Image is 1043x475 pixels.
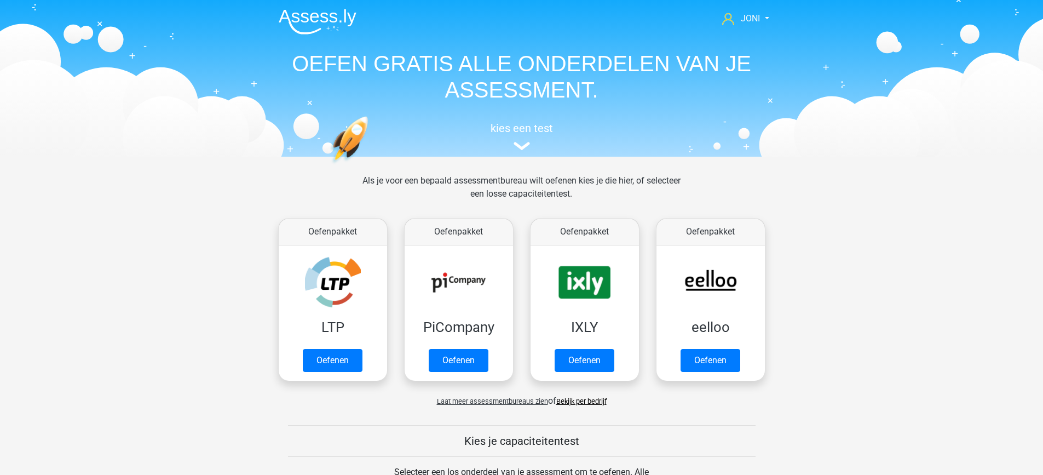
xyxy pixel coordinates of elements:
[429,349,488,372] a: Oefenen
[270,122,774,151] a: kies een test
[437,397,548,405] span: Laat meer assessmentbureaus zien
[330,116,411,215] img: oefenen
[270,122,774,135] h5: kies een test
[270,50,774,103] h1: OEFEN GRATIS ALLE ONDERDELEN VAN JE ASSESSMENT.
[556,397,607,405] a: Bekijk per bedrijf
[288,434,756,448] h5: Kies je capaciteitentest
[718,12,773,25] a: JONI
[279,9,356,35] img: Assessly
[354,174,689,214] div: Als je voor een bepaald assessmentbureau wilt oefenen kies je die hier, of selecteer een losse ca...
[303,349,362,372] a: Oefenen
[270,386,774,408] div: of
[514,142,530,150] img: assessment
[681,349,740,372] a: Oefenen
[555,349,614,372] a: Oefenen
[741,13,760,24] span: JONI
